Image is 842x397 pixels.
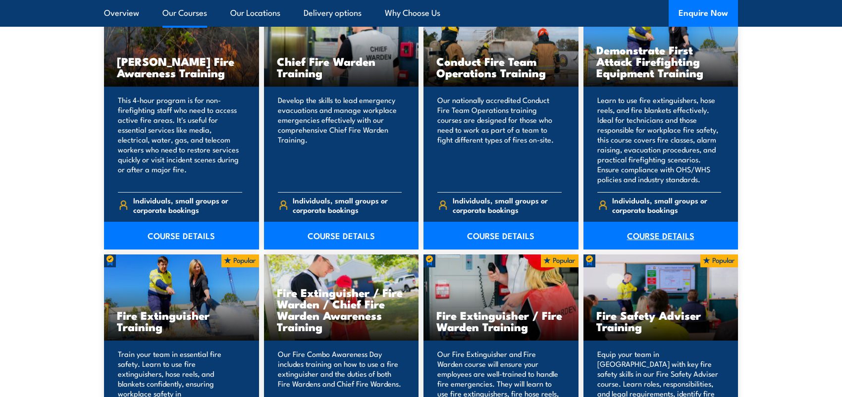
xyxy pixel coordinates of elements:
p: Our nationally accredited Conduct Fire Team Operations training courses are designed for those wh... [437,95,562,184]
h3: Fire Safety Adviser Training [596,309,726,332]
span: Individuals, small groups or corporate bookings [293,196,402,214]
h3: [PERSON_NAME] Fire Awareness Training [117,55,246,78]
h3: Fire Extinguisher / Fire Warden / Chief Fire Warden Awareness Training [277,287,406,332]
h3: Fire Extinguisher / Fire Warden Training [436,309,566,332]
p: Develop the skills to lead emergency evacuations and manage workplace emergencies effectively wit... [278,95,402,184]
span: Individuals, small groups or corporate bookings [453,196,562,214]
h3: Fire Extinguisher Training [117,309,246,332]
p: This 4-hour program is for non-firefighting staff who need to access active fire areas. It's usef... [118,95,242,184]
a: COURSE DETAILS [583,222,738,249]
h3: Chief Fire Warden Training [277,55,406,78]
a: COURSE DETAILS [264,222,419,249]
p: Learn to use fire extinguishers, hose reels, and fire blankets effectively. Ideal for technicians... [597,95,722,184]
h3: Conduct Fire Team Operations Training [436,55,566,78]
span: Individuals, small groups or corporate bookings [612,196,721,214]
span: Individuals, small groups or corporate bookings [133,196,242,214]
a: COURSE DETAILS [104,222,259,249]
h3: Demonstrate First Attack Firefighting Equipment Training [596,44,726,78]
a: COURSE DETAILS [423,222,579,249]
